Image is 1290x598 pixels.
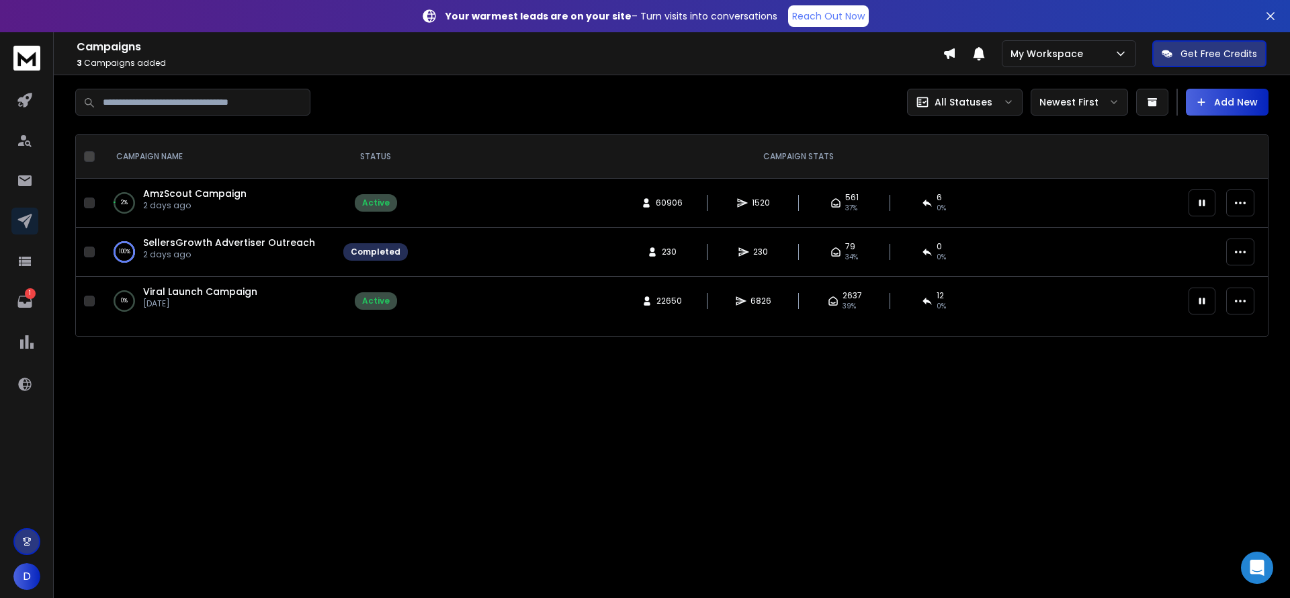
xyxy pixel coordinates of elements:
h1: Campaigns [77,39,943,55]
strong: Your warmest leads are on your site [445,9,632,23]
p: All Statuses [935,95,992,109]
p: 100 % [119,245,130,259]
span: 6 [937,192,942,203]
div: Completed [351,247,400,257]
p: 2 % [121,196,128,210]
span: 1520 [752,198,770,208]
p: My Workspace [1010,47,1088,60]
span: 0 % [937,252,946,263]
span: 2637 [843,290,862,301]
a: 1 [11,288,38,315]
p: 0 % [121,294,128,308]
span: 230 [662,247,677,257]
button: D [13,563,40,590]
span: 561 [845,192,859,203]
th: STATUS [335,135,416,179]
p: Reach Out Now [792,9,865,23]
p: 2 days ago [143,200,247,211]
th: CAMPAIGN STATS [416,135,1180,179]
span: 0 % [937,203,946,214]
span: 79 [845,241,855,252]
div: Active [362,296,390,306]
button: Get Free Credits [1152,40,1266,67]
button: Newest First [1031,89,1128,116]
span: 0 [937,241,942,252]
img: logo [13,46,40,71]
span: 12 [937,290,944,301]
p: – Turn visits into conversations [445,9,777,23]
div: Active [362,198,390,208]
td: 2%AmzScout Campaign2 days ago [100,179,335,228]
span: 37 % [845,203,857,214]
p: [DATE] [143,298,257,309]
span: 0 % [937,301,946,312]
td: 100%SellersGrowth Advertiser Outreach2 days ago [100,228,335,277]
span: 230 [753,247,768,257]
a: SellersGrowth Advertiser Outreach [143,236,315,249]
a: AmzScout Campaign [143,187,247,200]
p: 1 [25,288,36,299]
th: CAMPAIGN NAME [100,135,335,179]
p: Campaigns added [77,58,943,69]
div: Open Intercom Messenger [1241,552,1273,584]
td: 0%Viral Launch Campaign[DATE] [100,277,335,326]
button: Add New [1186,89,1268,116]
span: 34 % [845,252,858,263]
span: 6826 [750,296,771,306]
span: 60906 [656,198,683,208]
p: 2 days ago [143,249,315,260]
p: Get Free Credits [1180,47,1257,60]
span: 39 % [843,301,856,312]
span: 3 [77,57,82,69]
a: Viral Launch Campaign [143,285,257,298]
a: Reach Out Now [788,5,869,27]
span: 22650 [656,296,682,306]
